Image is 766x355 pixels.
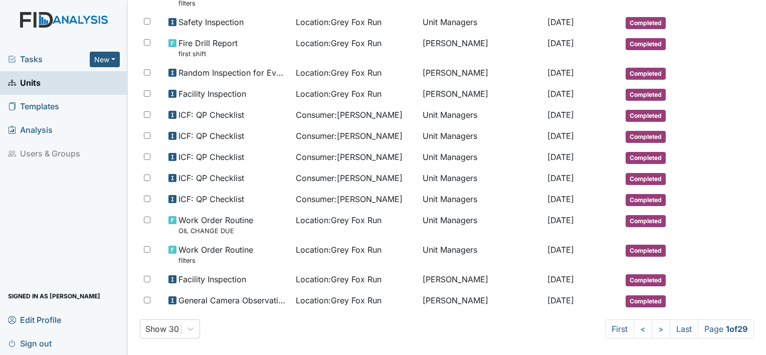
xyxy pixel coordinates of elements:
[670,319,698,338] a: Last
[626,152,666,164] span: Completed
[419,63,543,84] td: [PERSON_NAME]
[626,194,666,206] span: Completed
[8,335,52,351] span: Sign out
[547,194,574,204] span: [DATE]
[419,12,543,33] td: Unit Managers
[178,151,244,163] span: ICF: QP Checklist
[698,319,754,338] span: Page
[547,295,574,305] span: [DATE]
[296,88,381,100] span: Location : Grey Fox Run
[419,168,543,189] td: Unit Managers
[90,52,120,67] button: New
[547,215,574,225] span: [DATE]
[419,33,543,63] td: [PERSON_NAME]
[626,17,666,29] span: Completed
[178,226,253,236] small: OIL CHANGE DUE
[634,319,652,338] a: <
[547,152,574,162] span: [DATE]
[296,214,381,226] span: Location : Grey Fox Run
[626,274,666,286] span: Completed
[419,189,543,210] td: Unit Managers
[296,37,381,49] span: Location : Grey Fox Run
[178,88,246,100] span: Facility Inspection
[419,210,543,240] td: Unit Managers
[605,319,754,338] nav: task-pagination
[626,173,666,185] span: Completed
[8,288,100,304] span: Signed in as [PERSON_NAME]
[419,126,543,147] td: Unit Managers
[8,99,59,114] span: Templates
[419,269,543,290] td: [PERSON_NAME]
[8,75,41,91] span: Units
[178,193,244,205] span: ICF: QP Checklist
[178,294,288,306] span: General Camera Observation
[547,274,574,284] span: [DATE]
[178,244,253,265] span: Work Order Routine filters
[296,172,403,184] span: Consumer : [PERSON_NAME]
[296,67,381,79] span: Location : Grey Fox Run
[178,214,253,236] span: Work Order Routine OIL CHANGE DUE
[419,290,543,311] td: [PERSON_NAME]
[419,147,543,168] td: Unit Managers
[178,67,288,79] span: Random Inspection for Evening
[547,89,574,99] span: [DATE]
[626,89,666,101] span: Completed
[296,294,381,306] span: Location : Grey Fox Run
[178,49,238,59] small: first shift
[178,37,238,59] span: Fire Drill Report first shift
[547,131,574,141] span: [DATE]
[8,122,53,138] span: Analysis
[626,245,666,257] span: Completed
[547,17,574,27] span: [DATE]
[726,324,747,334] strong: 1 of 29
[626,38,666,50] span: Completed
[419,105,543,126] td: Unit Managers
[296,130,403,142] span: Consumer : [PERSON_NAME]
[419,240,543,269] td: Unit Managers
[296,244,381,256] span: Location : Grey Fox Run
[296,151,403,163] span: Consumer : [PERSON_NAME]
[8,53,90,65] a: Tasks
[178,273,246,285] span: Facility Inspection
[296,273,381,285] span: Location : Grey Fox Run
[296,16,381,28] span: Location : Grey Fox Run
[296,193,403,205] span: Consumer : [PERSON_NAME]
[178,16,244,28] span: Safety Inspection
[626,131,666,143] span: Completed
[547,110,574,120] span: [DATE]
[547,245,574,255] span: [DATE]
[178,130,244,142] span: ICF: QP Checklist
[178,256,253,265] small: filters
[419,84,543,105] td: [PERSON_NAME]
[652,319,670,338] a: >
[178,109,244,121] span: ICF: QP Checklist
[296,109,403,121] span: Consumer : [PERSON_NAME]
[547,38,574,48] span: [DATE]
[178,172,244,184] span: ICF: QP Checklist
[626,68,666,80] span: Completed
[626,110,666,122] span: Completed
[605,319,634,338] a: First
[626,215,666,227] span: Completed
[8,312,61,327] span: Edit Profile
[547,173,574,183] span: [DATE]
[145,323,179,335] div: Show 30
[547,68,574,78] span: [DATE]
[626,295,666,307] span: Completed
